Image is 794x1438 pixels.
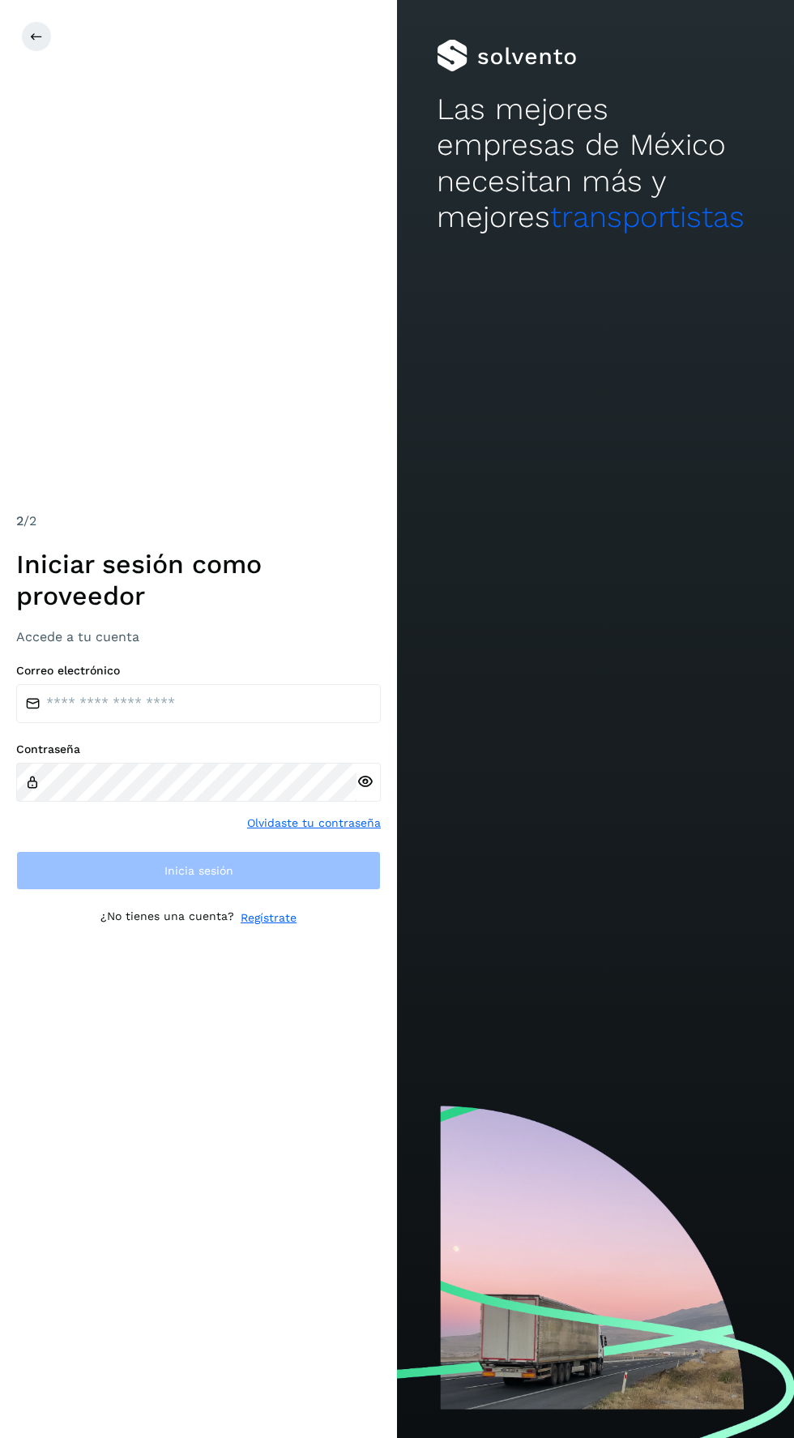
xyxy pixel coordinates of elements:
[550,199,745,234] span: transportistas
[164,865,233,876] span: Inicia sesión
[16,511,381,531] div: /2
[16,629,381,644] h3: Accede a tu cuenta
[100,909,234,927] p: ¿No tienes una cuenta?
[241,909,297,927] a: Regístrate
[16,513,23,529] span: 2
[16,664,381,678] label: Correo electrónico
[16,743,381,756] label: Contraseña
[16,851,381,890] button: Inicia sesión
[437,92,754,236] h2: Las mejores empresas de México necesitan más y mejores
[16,549,381,611] h1: Iniciar sesión como proveedor
[247,815,381,832] a: Olvidaste tu contraseña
